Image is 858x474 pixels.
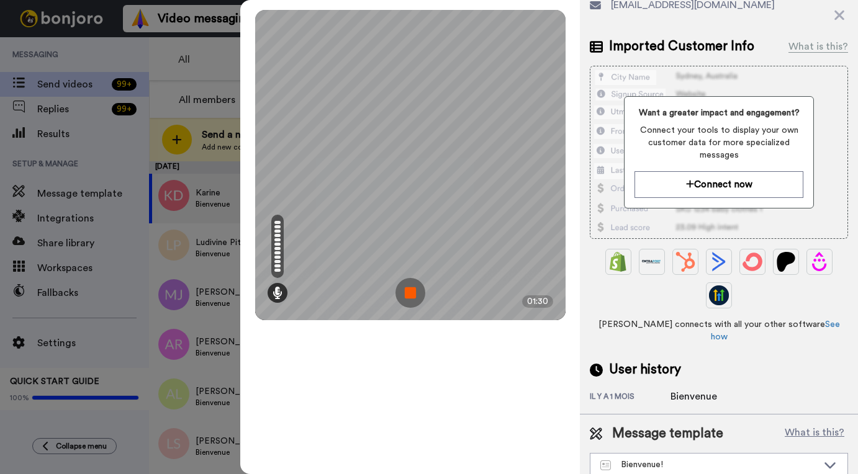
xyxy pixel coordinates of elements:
[671,389,733,404] div: Bienvenue
[395,278,425,308] img: ic_record_stop.svg
[642,252,662,272] img: Ontraport
[600,460,611,470] img: Message-temps.svg
[810,252,829,272] img: Drip
[590,318,848,343] span: [PERSON_NAME] connects with all your other software
[709,285,729,305] img: GoHighLevel
[600,458,818,471] div: Bienvenue!
[709,252,729,272] img: ActiveCampaign
[590,391,671,404] div: il y a 1 mois
[612,424,723,443] span: Message template
[634,124,803,161] span: Connect your tools to display your own customer data for more specialized messages
[634,107,803,119] span: Want a greater impact and engagement?
[634,171,803,198] button: Connect now
[743,252,762,272] img: ConvertKit
[522,295,553,308] div: 01:30
[608,252,628,272] img: Shopify
[609,360,681,379] span: User history
[781,424,848,443] button: What is this?
[711,320,840,341] a: See how
[776,252,796,272] img: Patreon
[675,252,695,272] img: Hubspot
